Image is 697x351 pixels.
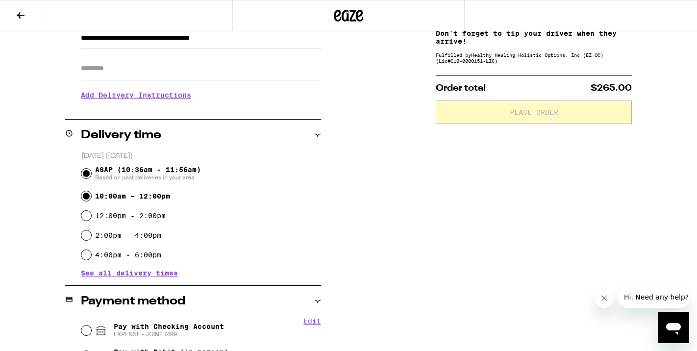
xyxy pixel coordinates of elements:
[95,174,201,181] span: Based on past deliveries in your area
[595,288,614,308] iframe: Close message
[303,317,321,325] button: Edit
[81,84,321,106] h3: Add Delivery Instructions
[591,84,632,93] span: $265.00
[436,29,632,45] p: Don't forget to tip your driver when they arrive!
[95,251,161,259] label: 4:00pm - 6:00pm
[510,109,558,116] span: Place Order
[81,129,161,141] h2: Delivery time
[81,270,178,276] button: See all delivery times
[114,330,224,338] span: EXPENSE - JOINT 7499
[658,312,689,343] iframe: Button to launch messaging window
[436,84,486,93] span: Order total
[81,151,321,161] p: [DATE] ([DATE])
[436,100,632,124] button: Place Order
[81,296,185,307] h2: Payment method
[81,106,321,114] p: We'll contact you at [PHONE_NUMBER] when we arrive
[95,212,166,220] label: 12:00pm - 2:00pm
[618,286,689,308] iframe: Message from company
[95,231,161,239] label: 2:00pm - 4:00pm
[95,192,170,200] label: 10:00am - 12:00pm
[114,323,224,338] span: Pay with Checking Account
[95,166,201,181] span: ASAP (10:36am - 11:56am)
[436,52,632,64] div: Fulfilled by Healthy Healing Holistic Options, Inc (EZ OC) (Lic# C10-0000151-LIC )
